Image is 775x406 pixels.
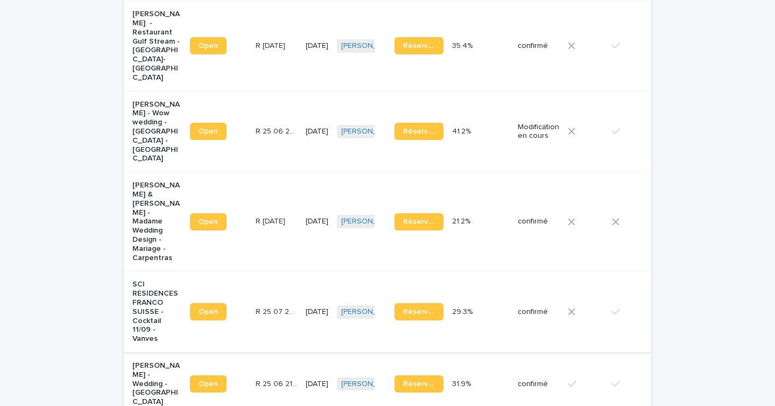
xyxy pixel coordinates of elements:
[518,217,559,226] p: confirmé
[256,39,287,51] p: R 25 07 1921
[199,380,218,388] span: Open
[124,91,735,172] tr: [PERSON_NAME] - Wow wedding - [GEOGRAPHIC_DATA] - [GEOGRAPHIC_DATA]OpenR 25 06 2861R 25 06 2861 [...
[403,218,435,226] span: Réservation
[124,1,735,91] tr: [PERSON_NAME] - Restaurant Gulf Stream - [GEOGRAPHIC_DATA]-[GEOGRAPHIC_DATA]OpenR [DATE]R [DATE] ...
[190,213,227,230] a: Open
[341,380,400,389] a: [PERSON_NAME]
[190,375,227,393] a: Open
[452,125,473,136] p: 41.2%
[341,307,400,317] a: [PERSON_NAME]
[306,217,328,226] p: [DATE]
[256,305,299,317] p: R 25 07 2460
[199,218,218,226] span: Open
[518,307,559,317] p: confirmé
[306,41,328,51] p: [DATE]
[256,215,287,226] p: R 25 03 1917
[403,308,435,316] span: Réservation
[394,375,443,393] a: Réservation
[190,303,227,320] a: Open
[190,37,227,54] a: Open
[132,100,181,164] p: [PERSON_NAME] - Wow wedding - [GEOGRAPHIC_DATA] - [GEOGRAPHIC_DATA]
[518,380,559,389] p: confirmé
[132,280,181,344] p: SCI RESIDENCES FRANCO SUISSE - Cocktail 11/09 - Vanves
[306,307,328,317] p: [DATE]
[452,305,475,317] p: 29.3%
[403,42,435,50] span: Réservation
[132,10,181,82] p: [PERSON_NAME] - Restaurant Gulf Stream - [GEOGRAPHIC_DATA]-[GEOGRAPHIC_DATA]
[394,303,443,320] a: Réservation
[341,217,400,226] a: [PERSON_NAME]
[256,125,299,136] p: R 25 06 2861
[199,42,218,50] span: Open
[199,128,218,135] span: Open
[403,380,435,388] span: Réservation
[452,377,473,389] p: 31.9%
[306,380,328,389] p: [DATE]
[256,377,299,389] p: R 25 06 2125
[199,308,218,316] span: Open
[518,123,559,141] p: Modification en cours
[403,128,435,135] span: Réservation
[124,172,735,271] tr: [PERSON_NAME] & [PERSON_NAME] - Madame Wedding Design - Mariage - CarpentrasOpenR [DATE]R [DATE] ...
[394,123,443,140] a: Réservation
[452,215,473,226] p: 21.2%
[394,37,443,54] a: Réservation
[341,41,400,51] a: [PERSON_NAME]
[306,127,328,136] p: [DATE]
[452,39,475,51] p: 35.4%
[132,181,181,262] p: [PERSON_NAME] & [PERSON_NAME] - Madame Wedding Design - Mariage - Carpentras
[518,41,559,51] p: confirmé
[124,271,735,353] tr: SCI RESIDENCES FRANCO SUISSE - Cocktail 11/09 - VanvesOpenR 25 07 2460R 25 07 2460 [DATE][PERSON_...
[190,123,227,140] a: Open
[341,127,400,136] a: [PERSON_NAME]
[394,213,443,230] a: Réservation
